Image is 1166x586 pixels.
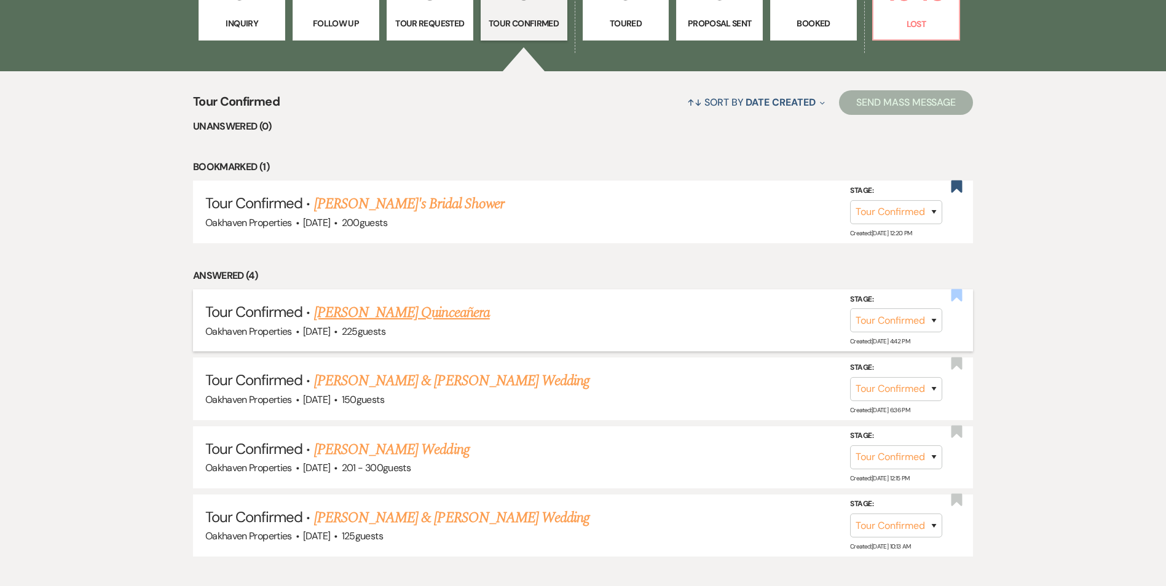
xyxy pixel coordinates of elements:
[850,474,909,482] span: Created: [DATE] 12:15 PM
[205,507,303,526] span: Tour Confirmed
[205,529,292,542] span: Oakhaven Properties
[746,96,815,109] span: Date Created
[778,17,849,30] p: Booked
[850,542,910,550] span: Created: [DATE] 10:13 AM
[850,498,942,511] label: Stage:
[850,229,912,237] span: Created: [DATE] 12:20 PM
[205,216,292,229] span: Oakhaven Properties
[303,529,330,542] span: [DATE]
[591,17,661,30] p: Toured
[850,184,942,198] label: Stage:
[342,216,387,229] span: 200 guests
[850,406,910,414] span: Created: [DATE] 6:36 PM
[489,17,559,30] p: Tour Confirmed
[205,325,292,338] span: Oakhaven Properties
[193,92,280,119] span: Tour Confirmed
[314,439,470,461] a: [PERSON_NAME] Wedding
[839,90,973,115] button: Send Mass Message
[314,370,589,392] a: [PERSON_NAME] & [PERSON_NAME] Wedding
[395,17,465,30] p: Tour Requested
[301,17,371,30] p: Follow Up
[205,193,303,213] span: Tour Confirmed
[682,86,830,119] button: Sort By Date Created
[205,393,292,406] span: Oakhaven Properties
[850,293,942,307] label: Stage:
[303,325,330,338] span: [DATE]
[314,302,490,324] a: [PERSON_NAME] Quinceañera
[850,361,942,375] label: Stage:
[314,193,504,215] a: [PERSON_NAME]'s Bridal Shower
[205,461,292,474] span: Oakhaven Properties
[342,461,411,474] span: 201 - 300 guests
[205,302,303,321] span: Tour Confirmed
[342,325,385,338] span: 225 guests
[850,429,942,443] label: Stage:
[193,119,973,135] li: Unanswered (0)
[314,507,589,529] a: [PERSON_NAME] & [PERSON_NAME] Wedding
[342,393,384,406] span: 150 guests
[193,159,973,175] li: Bookmarked (1)
[207,17,277,30] p: Inquiry
[684,17,755,30] p: Proposal Sent
[303,461,330,474] span: [DATE]
[205,439,303,458] span: Tour Confirmed
[303,216,330,229] span: [DATE]
[342,529,383,542] span: 125 guests
[850,337,910,345] span: Created: [DATE] 4:42 PM
[193,268,973,284] li: Answered (4)
[687,96,702,109] span: ↑↓
[881,17,951,31] p: Lost
[303,393,330,406] span: [DATE]
[205,370,303,389] span: Tour Confirmed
